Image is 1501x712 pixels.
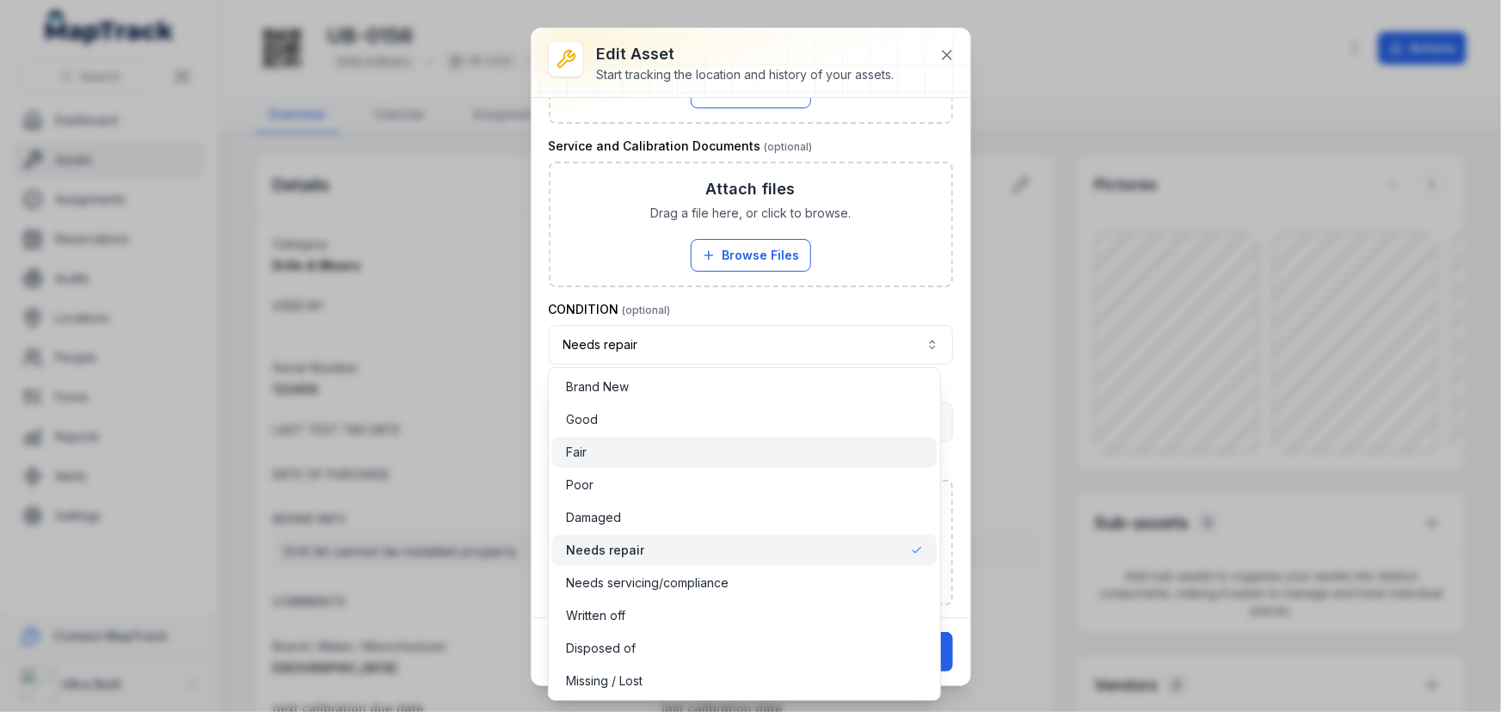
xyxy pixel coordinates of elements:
span: Brand New [566,378,629,396]
span: Fair [566,444,587,461]
span: Poor [566,476,594,494]
span: Written off [566,607,625,624]
div: Needs repair [548,367,941,701]
span: Needs repair [566,542,644,559]
button: Needs repair [549,325,953,365]
span: Damaged [566,509,621,526]
span: Good [566,411,598,428]
span: Disposed of [566,640,636,657]
span: Missing / Lost [566,672,643,690]
span: Needs servicing/compliance [566,574,729,592]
